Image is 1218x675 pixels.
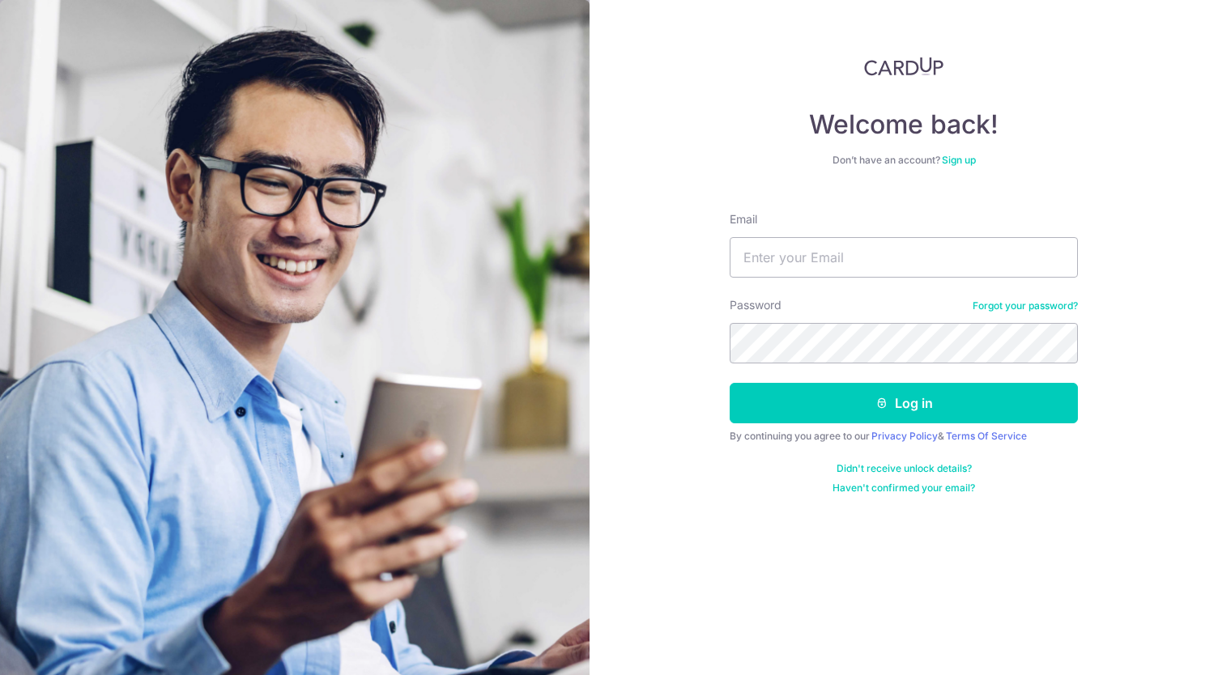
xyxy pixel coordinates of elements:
[837,462,972,475] a: Didn't receive unlock details?
[730,430,1078,443] div: By continuing you agree to our &
[730,237,1078,278] input: Enter your Email
[973,299,1078,312] a: Forgot your password?
[871,430,938,442] a: Privacy Policy
[946,430,1027,442] a: Terms Of Service
[730,108,1078,141] h4: Welcome back!
[730,297,781,313] label: Password
[730,154,1078,167] div: Don’t have an account?
[833,482,975,495] a: Haven't confirmed your email?
[730,211,757,227] label: Email
[864,57,943,76] img: CardUp Logo
[942,154,976,166] a: Sign up
[730,383,1078,423] button: Log in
